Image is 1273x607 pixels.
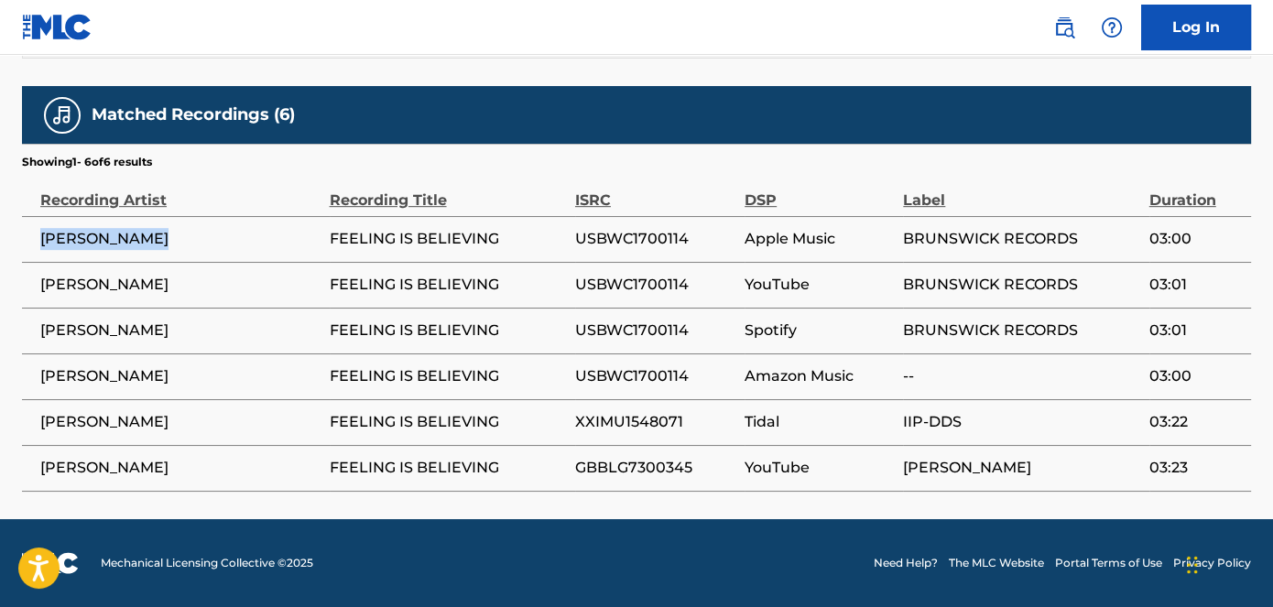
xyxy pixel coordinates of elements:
[40,228,321,250] span: [PERSON_NAME]
[1053,16,1075,38] img: search
[575,170,735,211] div: ISRC
[1055,555,1162,571] a: Portal Terms of Use
[1093,9,1130,46] div: Help
[51,104,73,126] img: Matched Recordings
[40,320,321,341] span: [PERSON_NAME]
[1149,320,1242,341] span: 03:01
[903,365,1139,387] span: --
[330,365,566,387] span: FEELING IS BELIEVING
[40,457,321,479] span: [PERSON_NAME]
[575,320,735,341] span: USBWC1700114
[575,411,735,433] span: XXIMU1548071
[1149,274,1242,296] span: 03:01
[330,170,566,211] div: Recording Title
[40,274,321,296] span: [PERSON_NAME]
[22,552,79,574] img: logo
[745,411,894,433] span: Tidal
[330,457,566,479] span: FEELING IS BELIEVING
[903,170,1139,211] div: Label
[745,365,894,387] span: Amazon Music
[40,411,321,433] span: [PERSON_NAME]
[22,154,152,170] p: Showing 1 - 6 of 6 results
[745,170,894,211] div: DSP
[1149,365,1242,387] span: 03:00
[874,555,938,571] a: Need Help?
[745,457,894,479] span: YouTube
[22,14,92,40] img: MLC Logo
[330,228,566,250] span: FEELING IS BELIEVING
[745,320,894,341] span: Spotify
[1173,555,1251,571] a: Privacy Policy
[1149,411,1242,433] span: 03:22
[1149,228,1242,250] span: 03:00
[903,320,1139,341] span: BRUNSWICK RECORDS
[101,555,313,571] span: Mechanical Licensing Collective © 2025
[903,228,1139,250] span: BRUNSWICK RECORDS
[575,228,735,250] span: USBWC1700114
[575,274,735,296] span: USBWC1700114
[1181,519,1273,607] iframe: Chat Widget
[330,320,566,341] span: FEELING IS BELIEVING
[330,274,566,296] span: FEELING IS BELIEVING
[92,104,295,125] h5: Matched Recordings (6)
[575,365,735,387] span: USBWC1700114
[949,555,1044,571] a: The MLC Website
[1149,170,1242,211] div: Duration
[745,228,894,250] span: Apple Music
[330,411,566,433] span: FEELING IS BELIEVING
[903,411,1139,433] span: IIP-DDS
[1101,16,1123,38] img: help
[40,170,321,211] div: Recording Artist
[903,274,1139,296] span: BRUNSWICK RECORDS
[575,457,735,479] span: GBBLG7300345
[1046,9,1083,46] a: Public Search
[903,457,1139,479] span: [PERSON_NAME]
[40,365,321,387] span: [PERSON_NAME]
[1187,537,1198,592] div: Drag
[1141,5,1251,50] a: Log In
[1149,457,1242,479] span: 03:23
[745,274,894,296] span: YouTube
